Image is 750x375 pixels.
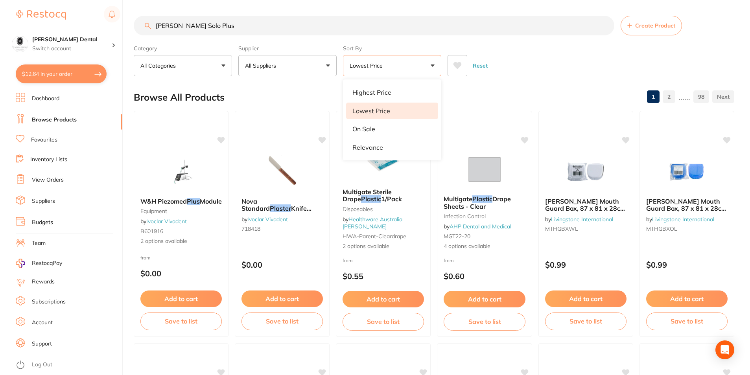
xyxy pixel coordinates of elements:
p: Lowest Price [350,62,386,70]
a: Favourites [31,136,57,144]
p: $0.55 [343,272,424,281]
small: equipment [140,208,222,214]
p: Highest Price [352,89,391,96]
a: Healthware Australia [PERSON_NAME] [343,216,402,230]
img: Livingstone Mouth Guard Box, 87 x 81 x 28cm Large, White, Durable Recyclable Plastic [560,152,611,191]
button: Create Product [621,16,682,35]
span: Multigate Sterile Drape [343,188,392,203]
h4: O'Meara Dental [32,36,112,44]
p: $0.60 [444,272,525,281]
button: $12.64 in your order [16,64,107,83]
button: Save to list [343,313,424,330]
span: [PERSON_NAME] Mouth Guard Box, 87 x 81 x 28cm Large, Clear Blue, Durable Recyclable [646,197,727,227]
a: Browse Products [32,116,77,124]
p: Lowest Price [352,107,390,114]
button: Reset [470,55,490,76]
p: $0.99 [545,260,627,269]
input: Search Products [134,16,614,35]
p: $0.99 [646,260,728,269]
h2: Browse All Products [134,92,225,103]
a: Subscriptions [32,298,66,306]
span: from [444,257,454,263]
a: Account [32,319,53,327]
span: Module [200,197,222,205]
span: Create Product [635,22,675,29]
b: Multigate Plastic Drape Sheets - Clear [444,195,525,210]
a: View Orders [32,176,64,184]
button: Add to cart [545,290,627,307]
p: Switch account [32,45,112,53]
a: Budgets [32,219,53,226]
span: 1/Pack [381,195,402,203]
small: Disposables [343,206,424,212]
span: MTHGBXOL [646,225,677,232]
button: Add to cart [241,290,323,307]
button: Save to list [545,312,627,330]
a: Livingstone International [551,216,613,223]
button: Add to cart [140,290,222,307]
img: Multigate Plastic Drape Sheets - Clear [459,150,510,189]
a: Livingstone International [652,216,714,223]
p: $0.00 [140,269,222,278]
img: Livingstone Mouth Guard Box, 87 x 81 x 28cm Large, Clear Blue, Durable Recyclable Plastic [661,152,712,191]
em: Plaster [270,204,291,212]
b: Nova Standard Plaster Knife N0504 [241,198,323,212]
span: by [241,216,288,223]
button: All Categories [134,55,232,76]
a: Team [32,239,46,247]
p: On Sale [352,125,375,132]
p: ...... [678,92,690,101]
span: by [343,216,402,230]
button: Add to cart [646,290,728,307]
span: by [545,216,613,223]
a: Ivoclar Vivadent [247,216,288,223]
button: Add to cart [343,291,424,307]
button: Add to cart [444,291,525,307]
a: Dashboard [32,95,59,103]
span: 2 options available [343,243,424,250]
button: Save to list [241,312,323,330]
button: Lowest Price [343,55,441,76]
img: O'Meara Dental [12,36,28,52]
span: W&H Piezomed [140,197,187,205]
span: by [444,223,511,230]
span: 2 options available [140,237,222,245]
button: All Suppliers [238,55,337,76]
a: Support [32,340,52,348]
label: Supplier [238,45,337,52]
span: Multigate [444,195,472,203]
span: RestocqPay [32,259,62,267]
button: Save to list [140,312,222,330]
span: from [140,255,151,261]
span: by [646,216,714,223]
b: Multigate Sterile Drape Plastic 1/Pack [343,188,424,203]
a: Ivoclar Vivadent [146,218,187,225]
a: 2 [663,89,675,105]
span: Knife N0504 [241,204,311,219]
a: Restocq Logo [16,6,66,24]
span: MGT22-20 [444,233,470,240]
a: Log Out [32,361,52,369]
button: Save to list [646,312,728,330]
img: RestocqPay [16,259,25,268]
a: RestocqPay [16,259,62,268]
span: [PERSON_NAME] Mouth Guard Box, 87 x 81 x 28cm Large, White, Durable Recyclable [545,197,626,227]
em: Plastic [472,195,492,203]
a: 98 [693,89,709,105]
b: Livingstone Mouth Guard Box, 87 x 81 x 28cm Large, Clear Blue, Durable Recyclable Plastic [646,198,728,212]
a: 1 [647,89,660,105]
em: Plastic [361,195,381,203]
span: HWA-parent-cleardrape [343,233,406,240]
div: Open Intercom Messenger [715,340,734,359]
span: Nova Standard [241,197,270,212]
a: Suppliers [32,197,55,205]
button: Save to list [444,313,525,330]
span: B601916 [140,228,163,235]
p: All Categories [140,62,179,70]
small: infection control [444,213,525,219]
p: Relevance [352,144,383,151]
img: Restocq Logo [16,10,66,20]
span: by [140,218,187,225]
span: Drape Sheets - Clear [444,195,511,210]
a: Rewards [32,278,55,286]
